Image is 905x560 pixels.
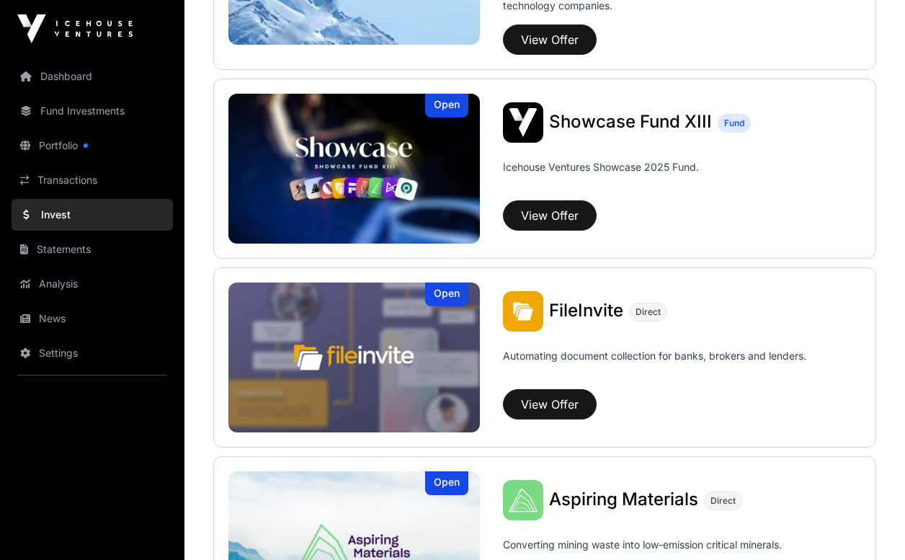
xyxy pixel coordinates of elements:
[503,349,806,383] p: Automating document collection for banks, brokers and lenders.
[12,61,173,92] a: Dashboard
[503,200,597,231] button: View Offer
[503,480,543,520] img: Aspiring Materials
[12,303,173,334] a: News
[12,164,173,196] a: Transactions
[503,160,699,174] p: Icehouse Ventures Showcase 2025 Fund.
[549,302,623,321] a: FileInvite
[12,130,173,161] a: Portfolio
[17,14,133,43] img: Icehouse Ventures Logo
[425,94,468,117] div: Open
[228,283,480,432] img: FileInvite
[12,199,173,231] a: Invest
[549,111,712,132] span: Showcase Fund XIII
[549,113,712,132] a: Showcase Fund XIII
[503,25,597,55] button: View Offer
[549,300,623,321] span: FileInvite
[12,234,173,265] a: Statements
[228,94,480,244] a: Showcase Fund XIIIOpen
[833,491,905,560] iframe: Chat Widget
[425,283,468,306] div: Open
[12,95,173,127] a: Fund Investments
[425,471,468,495] div: Open
[503,389,597,419] button: View Offer
[228,283,480,432] a: FileInviteOpen
[503,102,543,143] img: Showcase Fund XIII
[636,306,661,318] span: Direct
[12,337,173,369] a: Settings
[12,268,173,300] a: Analysis
[549,489,698,510] span: Aspiring Materials
[228,94,480,244] img: Showcase Fund XIII
[724,117,744,129] span: Fund
[710,495,736,507] span: Direct
[549,491,698,510] a: Aspiring Materials
[503,291,543,332] img: FileInvite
